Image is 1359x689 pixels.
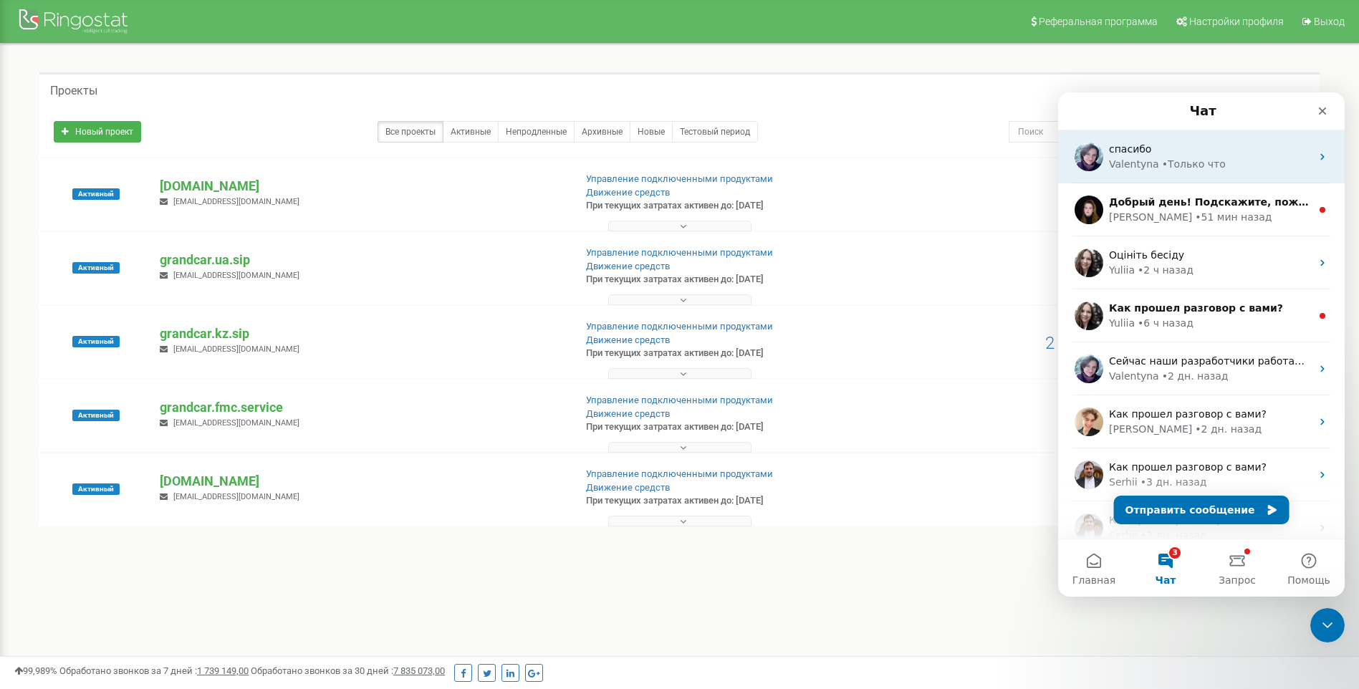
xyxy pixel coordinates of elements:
div: [PERSON_NAME] [51,117,134,132]
span: Запрос [160,483,198,493]
a: Управление подключенными продуктами [586,173,773,184]
a: Тестовый период [672,121,758,143]
a: Движение средств [586,408,670,419]
div: • 3 дн. назад [82,435,149,450]
img: Profile image for Serhii [16,421,45,450]
span: Обработано звонков за 7 дней : [59,665,249,676]
a: Движение средств [586,261,670,271]
p: grandcar.kz.sip [160,324,562,343]
a: Архивные [574,121,630,143]
span: Добрый день! Подскажите, пожалуйста, была ли зафиксирована повторная проблема с дублями звонков? ​ [51,104,682,115]
span: Обработано звонков за 30 дней : [251,665,445,676]
div: • 2 ч назад [80,170,135,185]
a: Движение средств [586,334,670,345]
span: Как прошел разговор с вами? [51,316,208,327]
p: grandcar.fmc.service [160,398,562,417]
u: 7 835 073,00 [393,665,445,676]
span: Как прошел разговор с вами? [51,369,208,380]
div: • 51 мин назад [137,117,213,132]
span: [EMAIL_ADDRESS][DOMAIN_NAME] [173,271,299,280]
a: Управление подключенными продуктами [586,321,773,332]
div: Yuliia [51,223,77,238]
img: Profile image for Valentyna [16,262,45,291]
span: Помощь [229,483,272,493]
div: Yuliia [51,170,77,185]
a: Управление подключенными продуктами [586,247,773,258]
a: Активные [443,121,499,143]
span: Активный [72,188,120,200]
u: 1 739 149,00 [197,665,249,676]
p: При текущих затратах активен до: [DATE] [586,420,883,434]
span: Как прошел разговор с вами? [51,210,225,221]
p: [DOMAIN_NAME] [160,472,562,491]
span: Реферальная программа [1039,16,1158,27]
button: Запрос [143,447,215,504]
a: Управление подключенными продуктами [586,395,773,405]
span: Настройки профиля [1189,16,1284,27]
span: Активный [72,483,120,495]
span: Оцініть бесіду [51,157,126,168]
button: Помощь [215,447,287,504]
span: Сейчас наши разработчики работают над проблемой дублированием записей в СРМ. Напишу вам, когда по... [51,263,859,274]
div: Serhii [51,382,80,397]
p: При текущих затратах активен до: [DATE] [586,347,883,360]
div: Valentyna [51,276,101,291]
a: Все проекты [378,121,443,143]
span: Чат [97,483,118,493]
span: [EMAIL_ADDRESS][DOMAIN_NAME] [173,344,299,354]
span: Активный [72,336,120,347]
h5: Проекты [50,85,97,97]
span: Активный [72,410,120,421]
span: 2 458,63 USD [1045,333,1146,353]
a: Непродленные [498,121,575,143]
p: grandcar.ua.sip [160,251,562,269]
button: Чат [72,447,143,504]
img: Profile image for Yuliia [16,209,45,238]
div: • 2 дн. назад [137,329,203,344]
input: Поиск [1009,121,1243,143]
span: Главная [14,483,57,493]
p: При текущих затратах активен до: [DATE] [586,199,883,213]
span: [EMAIL_ADDRESS][DOMAIN_NAME] [173,197,299,206]
a: Новые [630,121,673,143]
img: Profile image for Serhii [16,368,45,397]
div: • 3 дн. назад [82,382,149,397]
img: Profile image for Yuliia [16,156,45,185]
p: При текущих затратах активен до: [DATE] [586,494,883,508]
span: Активный [72,262,120,274]
div: • 6 ч назад [80,223,135,238]
div: [PERSON_NAME] [51,329,134,344]
span: Выход [1314,16,1345,27]
a: Новый проект [54,121,141,143]
img: Profile image for Volodymyr [16,315,45,344]
p: При текущих затратах активен до: [DATE] [586,273,883,286]
span: 99,989% [14,665,57,676]
iframe: Intercom live chat [1058,92,1345,597]
span: [EMAIL_ADDRESS][DOMAIN_NAME] [173,492,299,501]
a: Управление подключенными продуктами [586,468,773,479]
button: Отправить сообщение [56,403,231,432]
div: • 2 дн. назад [104,276,171,291]
span: [EMAIL_ADDRESS][DOMAIN_NAME] [173,418,299,428]
p: [DOMAIN_NAME] [160,177,562,196]
div: Serhii [51,435,80,450]
iframe: Intercom live chat [1310,608,1345,642]
a: Движение средств [586,187,670,198]
a: Движение средств [586,482,670,493]
span: Как прошел разговор с вами? [51,422,208,433]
